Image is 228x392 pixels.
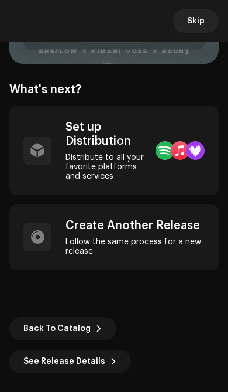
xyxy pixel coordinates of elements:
[65,120,146,148] div: Set up Distribution
[65,219,205,233] div: Create Another Release
[23,317,91,340] span: Back To Catalog
[9,204,219,270] re-a-post-create-item: Create Another Release
[65,153,146,181] div: Distribute to all your favorite platforms and services
[9,350,131,373] button: See Release Details
[23,350,105,373] span: See Release Details
[9,317,116,340] button: Back To Catalog
[187,9,205,33] span: Skip
[9,83,219,97] div: What's next?
[65,237,205,256] div: Follow the same process for a new release
[9,106,219,195] re-a-post-create-item: Set up Distribution
[173,9,219,33] button: Skip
